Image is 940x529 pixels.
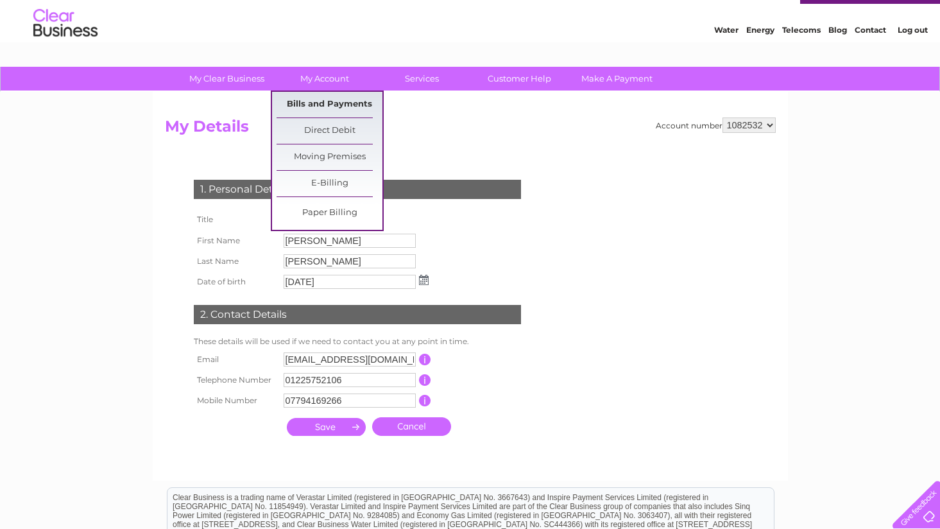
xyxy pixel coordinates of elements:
[277,92,382,117] a: Bills and Payments
[191,272,280,292] th: Date of birth
[191,334,524,349] td: These details will be used if we need to contact you at any point in time.
[277,200,382,226] a: Paper Billing
[277,144,382,170] a: Moving Premises
[277,118,382,144] a: Direct Debit
[33,33,98,73] img: logo.png
[419,374,431,386] input: Information
[194,305,521,324] div: 2. Contact Details
[419,395,431,406] input: Information
[191,230,280,251] th: First Name
[165,117,776,142] h2: My Details
[191,349,280,370] th: Email
[191,209,280,230] th: Title
[419,275,429,285] img: ...
[194,180,521,199] div: 1. Personal Details
[277,171,382,196] a: E-Billing
[714,55,739,64] a: Water
[746,55,774,64] a: Energy
[191,390,280,411] th: Mobile Number
[855,55,886,64] a: Contact
[564,67,670,91] a: Make A Payment
[191,251,280,272] th: Last Name
[174,67,280,91] a: My Clear Business
[466,67,572,91] a: Customer Help
[191,370,280,390] th: Telephone Number
[287,418,366,436] input: Submit
[828,55,847,64] a: Blog
[372,417,451,436] a: Cancel
[369,67,475,91] a: Services
[782,55,821,64] a: Telecoms
[656,117,776,133] div: Account number
[419,354,431,365] input: Information
[167,7,774,62] div: Clear Business is a trading name of Verastar Limited (registered in [GEOGRAPHIC_DATA] No. 3667643...
[698,6,787,22] a: 0333 014 3131
[898,55,928,64] a: Log out
[271,67,377,91] a: My Account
